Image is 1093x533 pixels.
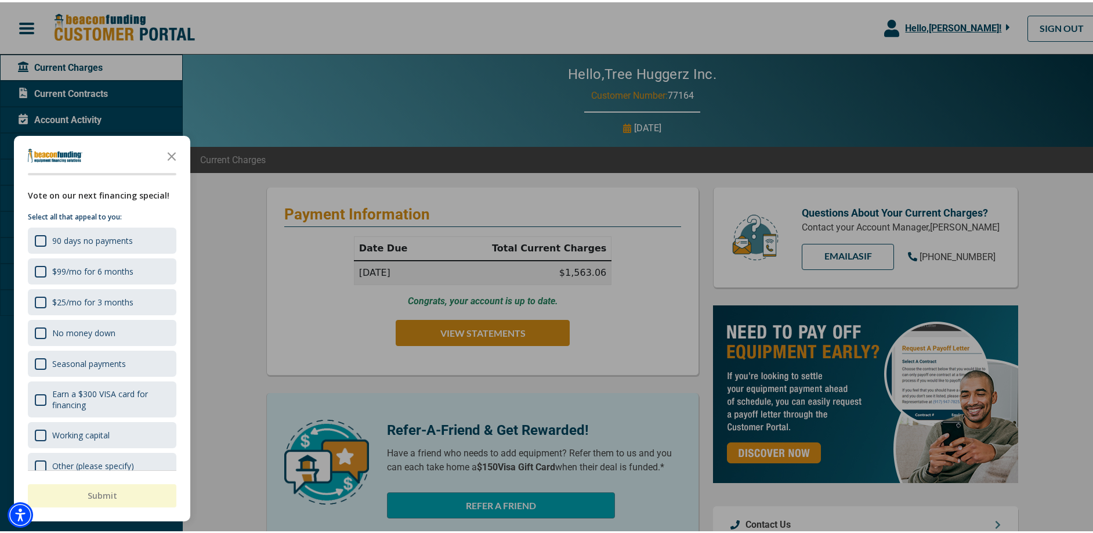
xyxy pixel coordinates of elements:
div: $99/mo for 6 months [52,264,133,275]
button: Submit [28,482,176,505]
div: No money down [28,318,176,344]
div: $25/mo for 3 months [52,294,133,305]
div: Working capital [52,427,110,438]
div: Working capital [28,420,176,446]
div: Other (please specify) [52,458,134,469]
div: Other (please specify) [28,451,176,477]
button: Close the survey [160,142,183,165]
div: Survey [14,134,190,519]
p: Select all that appeal to you: [28,209,176,221]
div: Vote on our next financing special! [28,187,176,200]
div: 90 days no payments [52,233,133,244]
div: Seasonal payments [28,348,176,374]
div: Accessibility Menu [8,500,33,525]
div: $99/mo for 6 months [28,256,176,282]
div: $25/mo for 3 months [28,287,176,313]
div: Seasonal payments [52,356,126,367]
div: Earn a $300 VISA card for financing [28,379,176,415]
div: Earn a $300 VISA card for financing [52,386,169,408]
img: Company logo [28,146,82,160]
div: No money down [52,325,115,336]
div: 90 days no payments [28,225,176,251]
